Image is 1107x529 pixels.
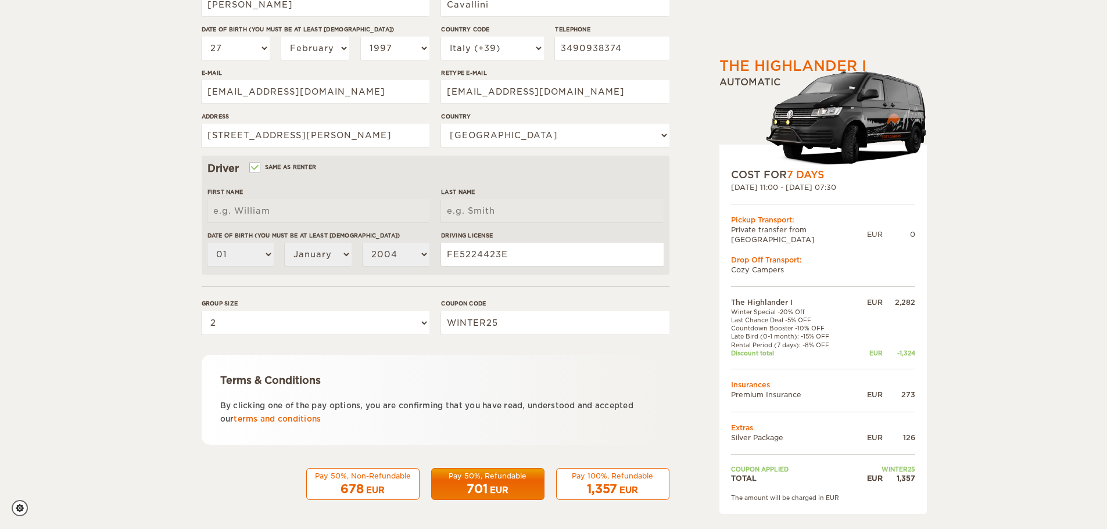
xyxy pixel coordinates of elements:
td: Insurances [731,380,915,390]
div: 2,282 [883,297,915,307]
div: EUR [867,229,883,239]
a: Cookie settings [12,500,35,516]
div: 126 [883,433,915,442]
div: EUR [854,390,882,400]
div: EUR [490,484,508,496]
td: Premium Insurance [731,390,855,400]
input: e.g. William [207,199,429,222]
td: Countdown Booster -10% OFF [731,324,855,332]
label: Date of birth (You must be at least [DEMOGRAPHIC_DATA]) [202,25,429,34]
label: Same as renter [250,161,317,172]
div: 1,357 [883,473,915,483]
div: COST FOR [731,168,915,182]
div: Pay 100%, Refundable [564,471,662,481]
div: Terms & Conditions [220,373,651,387]
span: 701 [467,482,488,496]
label: Country Code [441,25,543,34]
span: 678 [341,482,364,496]
div: The amount will be charged in EUR [731,494,915,502]
td: Late Bird (0-1 month): -15% OFF [731,332,855,340]
input: e.g. Smith [441,199,663,222]
div: EUR [854,433,882,442]
label: Address [202,112,429,121]
label: Coupon code [441,299,669,308]
label: Telephone [555,25,669,34]
a: terms and conditions [234,415,321,423]
td: Discount total [731,349,855,357]
td: Last Chance Deal -5% OFF [731,316,855,324]
div: The Highlander I [719,56,866,76]
td: Private transfer from [GEOGRAPHIC_DATA] [731,225,867,244]
span: 7 Days [787,169,824,181]
td: Coupon applied [731,465,855,473]
label: E-mail [202,69,429,77]
label: Last Name [441,188,663,196]
span: 1,357 [587,482,617,496]
div: Pay 50%, Non-Refundable [314,471,412,481]
div: Pay 50%, Refundable [439,471,537,481]
button: Pay 100%, Refundable 1,357 EUR [556,468,669,501]
div: Drop Off Transport: [731,255,915,265]
div: EUR [854,349,882,357]
button: Pay 50%, Refundable 701 EUR [431,468,544,501]
td: The Highlander I [731,297,855,307]
div: EUR [619,484,638,496]
label: Driving License [441,231,663,240]
label: First Name [207,188,429,196]
img: stor-stuttur-old-new-5.png [766,66,927,168]
input: e.g. example@example.com [441,80,669,103]
label: Group size [202,299,429,308]
input: Same as renter [250,165,258,172]
div: 0 [883,229,915,239]
div: 273 [883,390,915,400]
div: EUR [854,473,882,483]
label: Date of birth (You must be at least [DEMOGRAPHIC_DATA]) [207,231,429,240]
div: EUR [366,484,385,496]
input: e.g. example@example.com [202,80,429,103]
input: e.g. 14789654B [441,243,663,266]
div: EUR [854,297,882,307]
p: By clicking one of the pay options, you are confirming that you have read, understood and accepte... [220,399,651,426]
td: TOTAL [731,473,855,483]
input: e.g. 1 234 567 890 [555,37,669,60]
td: Cozy Campers [731,265,915,275]
label: Country [441,112,669,121]
td: Extras [731,423,915,433]
div: -1,324 [883,349,915,357]
div: Pickup Transport: [731,215,915,225]
div: Automatic [719,76,927,168]
td: Winter Special -20% Off [731,308,855,316]
input: e.g. Street, City, Zip Code [202,124,429,147]
div: [DATE] 11:00 - [DATE] 07:30 [731,182,915,192]
td: WINTER25 [854,465,915,473]
div: Driver [207,161,664,175]
button: Pay 50%, Non-Refundable 678 EUR [306,468,420,501]
label: Retype E-mail [441,69,669,77]
td: Rental Period (7 days): -8% OFF [731,341,855,349]
td: Silver Package [731,433,855,442]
